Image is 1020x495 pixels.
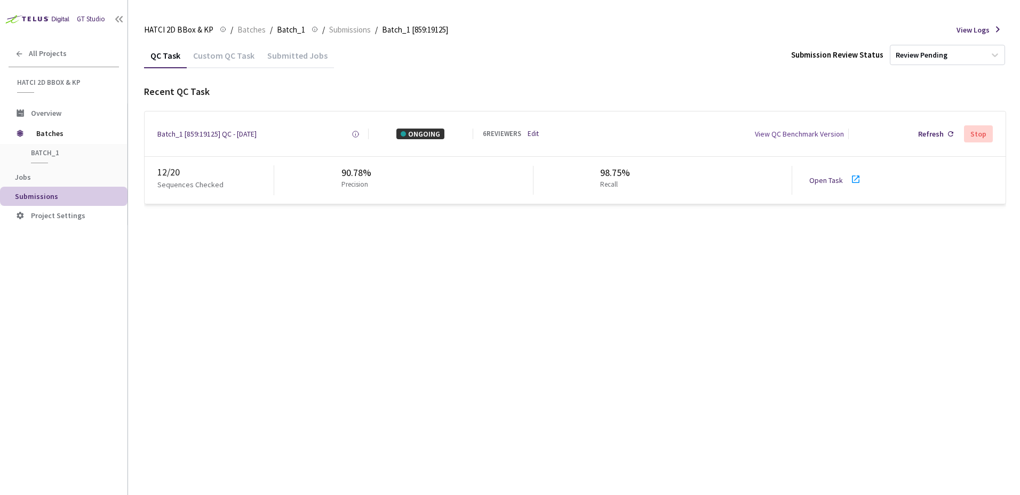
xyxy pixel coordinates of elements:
div: Custom QC Task [187,50,261,68]
p: Sequences Checked [157,179,224,190]
span: Batch_1 [31,148,110,157]
span: Project Settings [31,211,85,220]
div: GT Studio [77,14,105,25]
a: Edit [528,129,539,139]
span: Submissions [15,191,58,201]
a: Batches [235,23,268,35]
span: Batch_1 [859:19125] [382,23,448,36]
div: 6 REVIEWERS [483,129,521,139]
span: Submissions [329,23,371,36]
span: Batch_1 [277,23,305,36]
span: Overview [31,108,61,118]
span: Batches [237,23,266,36]
div: Stop [970,130,986,138]
div: 90.78% [341,166,372,180]
div: Submitted Jobs [261,50,334,68]
a: Open Task [809,175,843,185]
p: Precision [341,180,368,190]
a: Batch_1 [859:19125] QC - [DATE] [157,129,257,139]
div: 98.75% [600,166,630,180]
li: / [322,23,325,36]
a: Submissions [327,23,373,35]
div: Refresh [918,129,944,139]
li: / [270,23,273,36]
div: Recent QC Task [144,85,1006,99]
li: / [375,23,378,36]
div: View QC Benchmark Version [755,129,844,139]
div: 12 / 20 [157,165,274,179]
span: HATCI 2D BBox & KP [17,78,113,87]
div: QC Task [144,50,187,68]
span: HATCI 2D BBox & KP [144,23,213,36]
span: View Logs [957,25,990,35]
span: Batches [36,123,109,144]
span: Jobs [15,172,31,182]
span: All Projects [29,49,67,58]
p: Recall [600,180,626,190]
div: Submission Review Status [791,49,883,60]
div: Review Pending [896,50,947,60]
div: ONGOING [396,129,444,139]
li: / [230,23,233,36]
